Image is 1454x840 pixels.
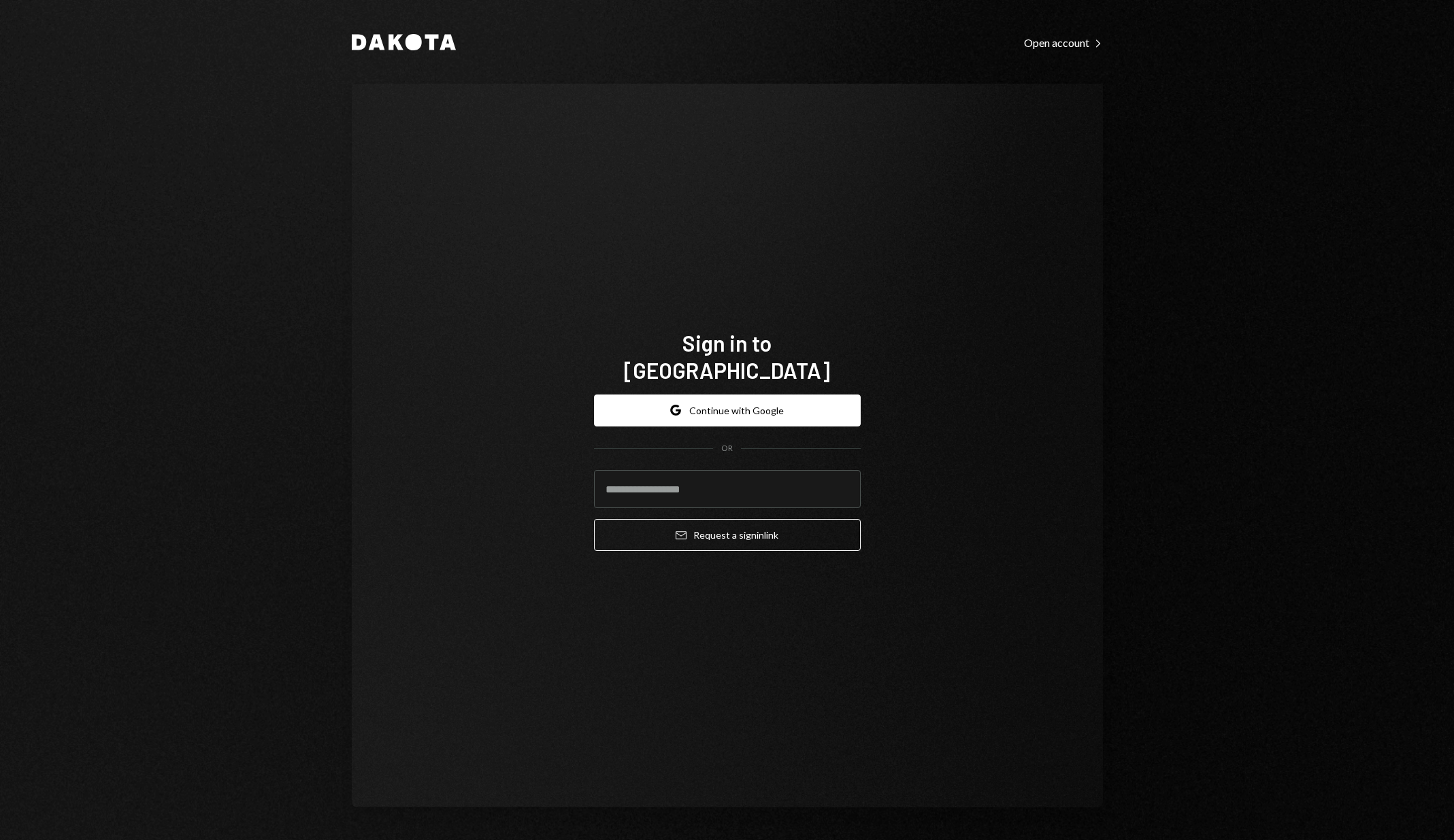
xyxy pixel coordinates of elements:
[721,443,733,454] div: OR
[1024,36,1103,50] div: Open account
[1024,35,1103,50] a: Open account
[594,329,861,384] h1: Sign in to [GEOGRAPHIC_DATA]
[594,519,861,551] button: Request a signinlink
[594,394,861,426] button: Continue with Google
